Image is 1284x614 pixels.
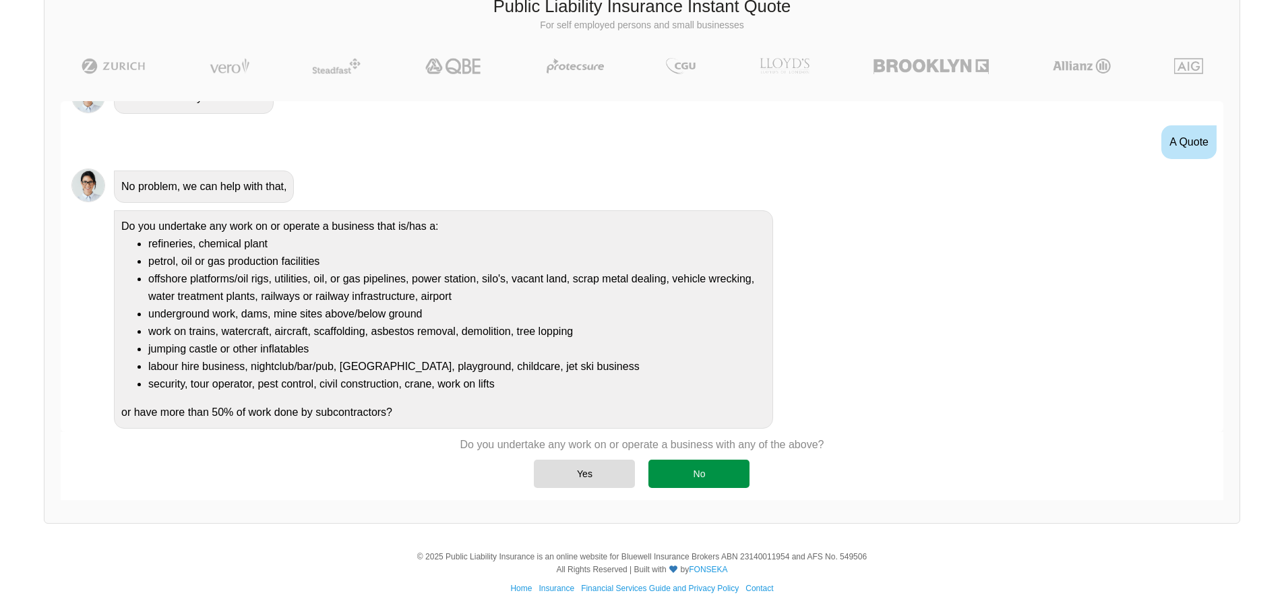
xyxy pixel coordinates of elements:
img: Vero | Public Liability Insurance [204,58,255,74]
li: refineries, chemical plant [148,235,766,253]
img: Steadfast | Public Liability Insurance [307,58,366,74]
img: LLOYD's | Public Liability Insurance [752,58,817,74]
a: Insurance [539,584,574,593]
div: No problem, we can help with that, [114,171,294,203]
li: security, tour operator, pest control, civil construction, crane, work on lifts [148,375,766,393]
img: Zurich | Public Liability Insurance [75,58,152,74]
li: labour hire business, nightclub/bar/pub, [GEOGRAPHIC_DATA], playground, childcare, jet ski business [148,358,766,375]
div: A Quote [1161,125,1217,159]
img: Brooklyn | Public Liability Insurance [868,58,994,74]
a: FONSEKA [689,565,727,574]
img: CGU | Public Liability Insurance [661,58,701,74]
p: Do you undertake any work on or operate a business with any of the above? [460,437,824,452]
a: Financial Services Guide and Privacy Policy [581,584,739,593]
a: Home [510,584,532,593]
li: jumping castle or other inflatables [148,340,766,358]
a: Contact [745,584,773,593]
div: Do you undertake any work on or operate a business that is/has a: or have more than 50% of work d... [114,210,773,429]
img: Chatbot | PLI [71,168,105,202]
img: Protecsure | Public Liability Insurance [541,58,609,74]
div: No [648,460,750,488]
img: AIG | Public Liability Insurance [1169,58,1209,74]
li: underground work, dams, mine sites above/below ground [148,305,766,323]
li: offshore platforms/oil rigs, utilities, oil, or gas pipelines, power station, silo's, vacant land... [148,270,766,305]
div: Yes [534,460,635,488]
img: Allianz | Public Liability Insurance [1046,58,1118,74]
p: For self employed persons and small businesses [55,19,1229,32]
li: work on trains, watercraft, aircraft, scaffolding, asbestos removal, demolition, tree lopping [148,323,766,340]
li: petrol, oil or gas production facilities [148,253,766,270]
img: QBE | Public Liability Insurance [417,58,490,74]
